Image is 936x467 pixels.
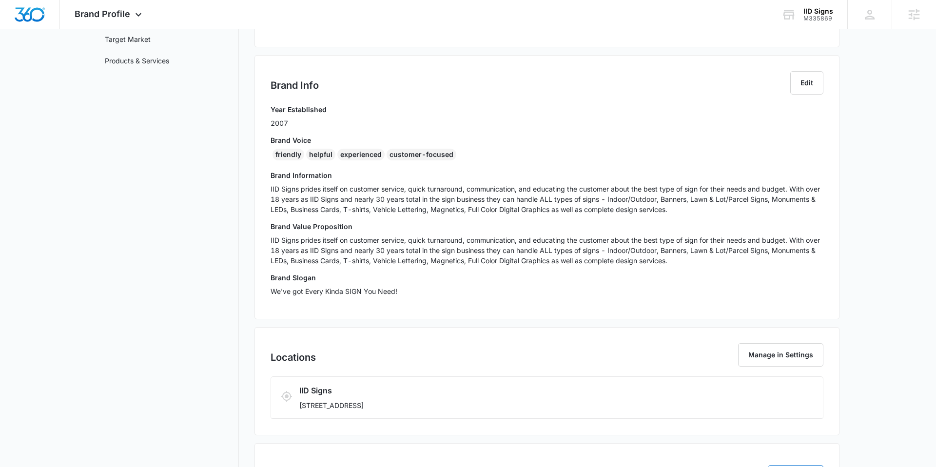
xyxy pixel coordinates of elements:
div: account id [803,15,833,22]
p: 2007 [271,118,327,128]
h3: Brand Value Proposition [271,221,823,232]
a: Target Market [105,34,151,44]
div: helpful [306,149,335,160]
div: account name [803,7,833,15]
p: IID Signs prides itself on customer service, quick turnaround, communication, and educating the c... [271,184,823,214]
h2: Brand Info [271,78,319,93]
h3: IID Signs [299,385,703,396]
h2: Locations [271,350,316,365]
div: customer-focused [387,149,456,160]
h3: Brand Voice [271,135,823,145]
span: Brand Profile [75,9,130,19]
p: [STREET_ADDRESS] [299,400,703,410]
div: experienced [337,149,385,160]
div: friendly [273,149,304,160]
h3: Brand Slogan [271,272,823,283]
p: IID Signs prides itself on customer service, quick turnaround, communication, and educating the c... [271,235,823,266]
button: Edit [790,71,823,95]
p: We've got Every Kinda SIGN You Need! [271,286,823,296]
h3: Year Established [271,104,327,115]
a: Products & Services [105,56,169,66]
button: Manage in Settings [738,343,823,367]
h3: Brand Information [271,170,823,180]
